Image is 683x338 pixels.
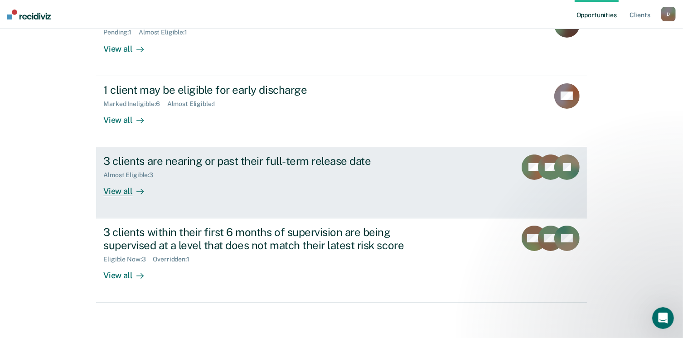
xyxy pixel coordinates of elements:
[96,5,586,76] a: 1 client may be eligible for a supervision level downgradePending:1Almost Eligible:1View all
[103,29,139,36] div: Pending : 1
[96,76,586,147] a: 1 client may be eligible for early dischargeMarked Ineligible:6Almost Eligible:1View all
[103,263,154,281] div: View all
[661,7,676,21] button: D
[103,107,154,125] div: View all
[103,256,153,263] div: Eligible Now : 3
[96,147,586,218] a: 3 clients are nearing or past their full-term release dateAlmost Eligible:3View all
[103,155,421,168] div: 3 clients are nearing or past their full-term release date
[103,100,167,108] div: Marked Ineligible : 6
[103,83,421,97] div: 1 client may be eligible for early discharge
[7,10,51,19] img: Recidiviz
[103,36,154,54] div: View all
[103,226,421,252] div: 3 clients within their first 6 months of supervision are being supervised at a level that does no...
[103,171,160,179] div: Almost Eligible : 3
[103,179,154,197] div: View all
[167,100,223,108] div: Almost Eligible : 1
[139,29,194,36] div: Almost Eligible : 1
[652,307,674,329] iframe: Intercom live chat
[96,218,586,303] a: 3 clients within their first 6 months of supervision are being supervised at a level that does no...
[153,256,196,263] div: Overridden : 1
